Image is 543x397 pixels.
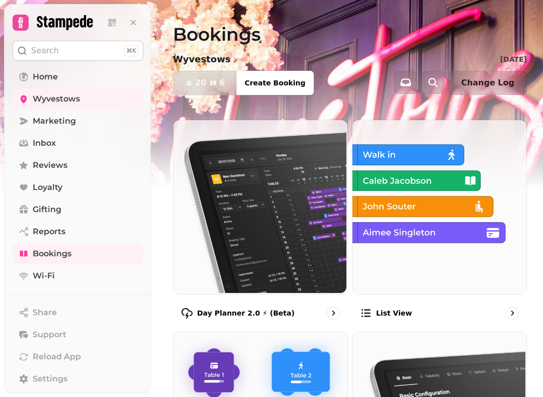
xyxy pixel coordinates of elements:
[351,119,525,293] img: List view
[31,45,59,57] p: Search
[173,120,348,328] a: Day Planner 2.0 ⚡ (Beta)Day Planner 2.0 ⚡ (Beta)
[328,308,338,318] svg: go to
[33,159,67,171] span: Reviews
[507,308,517,318] svg: go to
[173,52,231,66] p: Wyvestows
[13,200,143,220] a: Gifting
[33,307,57,319] span: Share
[33,373,67,385] span: Settings
[33,204,61,216] span: Gifting
[13,347,143,367] button: Reload App
[173,71,237,95] button: 206
[461,79,514,87] span: Change Log
[13,266,143,286] a: Wi-Fi
[244,79,305,86] span: Create Booking
[33,115,76,127] span: Marketing
[33,71,58,83] span: Home
[33,248,71,260] span: Bookings
[13,222,143,242] a: Reports
[33,226,65,238] span: Reports
[13,369,143,389] a: Settings
[376,308,412,318] p: List view
[219,79,225,87] span: 6
[236,71,313,95] button: Create Booking
[13,133,143,153] a: Inbox
[33,93,80,105] span: Wyvestows
[13,177,143,197] a: Loyalty
[13,303,143,323] button: Share
[195,79,206,87] span: 20
[500,54,527,64] p: [DATE]
[448,71,527,95] button: Change Log
[172,119,346,293] img: Day Planner 2.0 ⚡ (Beta)
[13,244,143,264] a: Bookings
[13,155,143,175] a: Reviews
[13,67,143,87] a: Home
[33,181,62,193] span: Loyalty
[13,111,143,131] a: Marketing
[33,351,81,363] span: Reload App
[33,270,55,282] span: Wi-Fi
[33,329,66,341] span: Support
[197,308,295,318] p: Day Planner 2.0 ⚡ (Beta)
[33,137,56,149] span: Inbox
[13,89,143,109] a: Wyvestows
[124,45,139,56] div: ⌘K
[352,120,527,328] a: List viewList view
[13,41,143,61] button: Search⌘K
[13,325,143,345] button: Support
